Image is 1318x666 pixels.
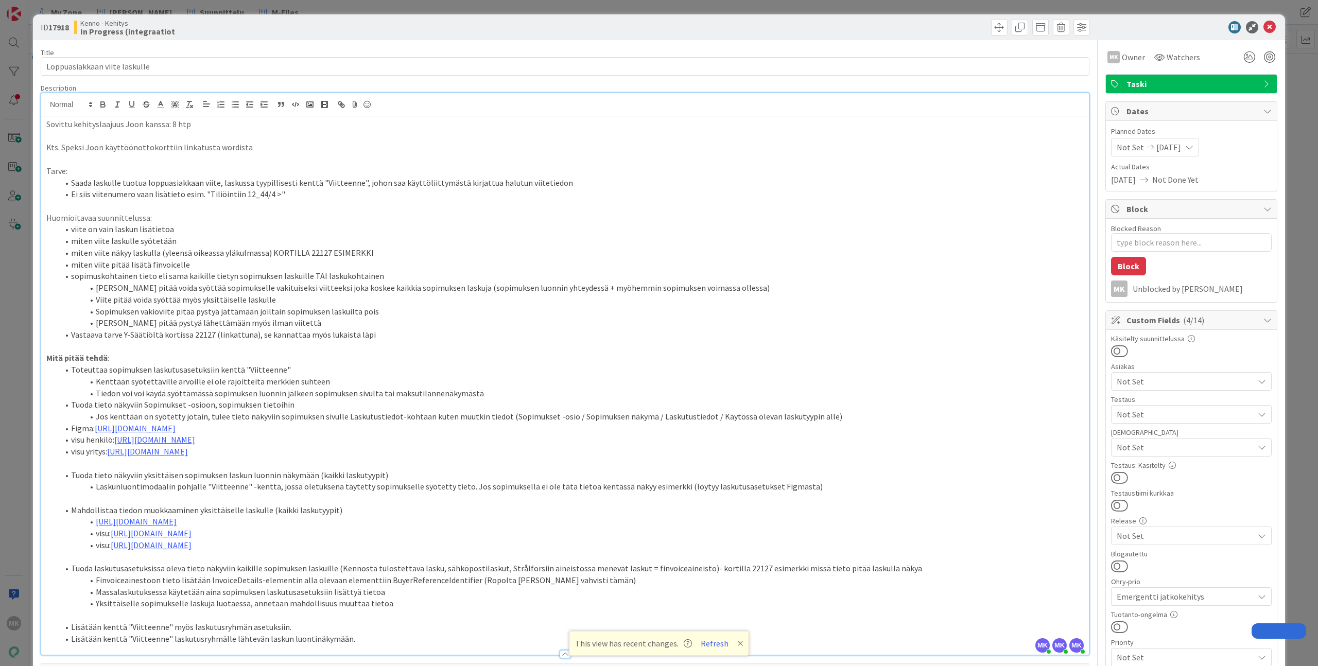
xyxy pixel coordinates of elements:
li: miten viite laskulle syötetään [59,235,1084,247]
span: Kenno - Kehitys [80,19,175,27]
li: Tuoda laskutusasetuksissa oleva tieto näkyviin kaikille sopimuksen laskuille (Kennosta tulostetta... [59,563,1084,574]
span: Not Set [1117,408,1254,420]
button: Block [1111,257,1146,275]
div: MK [1111,281,1128,297]
span: Not Done Yet [1152,173,1199,186]
span: Not Set [1117,141,1144,153]
p: : [46,352,1084,364]
p: Kts. Speksi Joon käyttöönottokorttiin linkatusta wordista [46,142,1084,153]
span: ( 4/14 ) [1183,315,1204,325]
li: Figma: [59,423,1084,434]
span: Taski [1126,78,1258,90]
li: miten viite pitää lisätä finvoicelle [59,259,1084,271]
b: In Progress (integraatiot [80,27,175,36]
div: Käsitelty suunnittelussa [1111,335,1272,342]
label: Title [41,48,54,57]
li: visu: [59,539,1084,551]
div: Priority [1111,639,1272,646]
li: Massalaskutuksessa käytetään aina sopimuksen laskutusasetuksiin lisättyä tietoa [59,586,1084,598]
li: Viite pitää voida syöttää myös yksittäiselle laskulle [59,294,1084,306]
li: Ei siis viitenumero vaan lisätieto esim. "Tiliöintiin 12_44/4 >" [59,188,1084,200]
span: Not Set [1117,441,1254,453]
b: 17918 [48,22,69,32]
li: Laskunluontimodaalin pohjalle "Viitteenne" -kenttä, jossa oletuksena täytetty sopimukselle syötet... [59,481,1084,493]
span: Not Set [1117,530,1254,542]
input: type card name here... [41,57,1089,76]
span: Actual Dates [1111,162,1272,172]
span: Dates [1126,105,1258,117]
span: Emergentti jatkokehitys [1117,589,1248,604]
a: [URL][DOMAIN_NAME] [111,528,192,538]
li: miten viite näkyy laskulla (yleensä oikeassa yläkulmassa) KORTILLA 22127 ESIMERKKI [59,247,1084,259]
span: Custom Fields [1126,314,1258,326]
li: [PERSON_NAME] pitää pystyä lähettämään myös ilman viitettä [59,317,1084,329]
li: visu yritys: [59,446,1084,458]
strong: Mitä pitää tehdä [46,353,108,363]
div: Tuotanto-ongelma [1111,611,1272,618]
div: Ohry-prio [1111,578,1272,585]
div: Release [1111,517,1272,524]
li: Saada laskulle tuotua loppuasiakkaan viite, laskussa tyypillisesti kenttä "Viitteenne", johon saa... [59,177,1084,189]
li: visu henkilö: [59,434,1084,446]
label: Blocked Reason [1111,224,1161,233]
li: Vastaava tarve Y-Säätiöltä kortissa 22127 (linkattuna), se kannattaa myös lukaista läpi [59,329,1084,341]
button: Refresh [697,637,732,650]
span: MK [1052,638,1067,653]
div: [DEMOGRAPHIC_DATA] [1111,429,1272,436]
li: Toteuttaa sopimuksen laskutusasetuksiin kenttä "Viitteenne" [59,364,1084,376]
p: Huomioitavaa suunnittelussa: [46,212,1084,224]
li: Tuoda tieto näkyviin yksittäisen sopimuksen laskun luonnin näkymään (kaikki laskutyypit) [59,469,1084,481]
div: Testaus: Käsitelty [1111,462,1272,469]
li: Yksittäiselle sopimukselle laskuja luotaessa, annetaan mahdollisuus muuttaa tietoa [59,598,1084,609]
div: Asiakas [1111,363,1272,370]
span: MK [1069,638,1084,653]
p: Sovittu kehityslaajuus Joon kanssa: 8 htp [46,118,1084,130]
li: sopimuskohtainen tieto eli sama kaikille tietyn sopimuksen laskuille TAI laskukohtainen [59,270,1084,282]
li: [PERSON_NAME] pitää voida syöttää sopimukselle vakituiseksi viitteeksi joka koskee kaikkia sopimu... [59,282,1084,294]
p: Tarve: [46,165,1084,177]
li: visu: [59,528,1084,539]
li: Lisätään kenttä "Viitteenne" myös laskutusryhmän asetuksiin. [59,621,1084,633]
a: [URL][DOMAIN_NAME] [114,434,195,445]
li: Kenttään syötettäville arvoille ei ole rajoitteita merkkien suhteen [59,376,1084,388]
li: Sopimuksen vakioviite pitää pystyä jättämään joiltain sopimuksen laskuilta pois [59,306,1084,318]
span: Not Set [1117,375,1254,388]
div: Blogautettu [1111,550,1272,557]
span: ID [41,21,69,33]
span: [DATE] [1111,173,1136,186]
span: Planned Dates [1111,126,1272,137]
li: Lisätään kenttä "Viitteenne" laskutusryhmälle lähtevän laskun luontinäkymään. [59,633,1084,645]
li: Tuoda tieto näkyviin Sopimukset -osioon, sopimuksen tietoihin [59,399,1084,411]
a: [URL][DOMAIN_NAME] [95,423,176,433]
li: Finvoiceainestoon tieto lisätään InvoiceDetails-elementin alla olevaan elementtiin BuyerReference... [59,574,1084,586]
span: Block [1126,203,1258,215]
span: This view has recent changes. [575,637,692,650]
span: MK [1035,638,1050,653]
div: Testaustiimi kurkkaa [1111,489,1272,497]
span: Not Set [1117,650,1248,664]
a: [URL][DOMAIN_NAME] [111,540,192,550]
a: [URL][DOMAIN_NAME] [107,446,188,457]
li: viite on vain laskun lisätietoa [59,223,1084,235]
div: MK [1107,51,1120,63]
span: Owner [1122,51,1145,63]
li: Jos kenttään on syötetty jotain, tulee tieto näkyviin sopimuksen sivulle Laskutustiedot-kohtaan k... [59,411,1084,423]
li: Tiedon voi voi käydä syöttämässä sopimuksen luonnin jälkeen sopimuksen sivulta tai maksutilannenä... [59,388,1084,399]
li: Mahdollistaa tiedon muokkaaminen yksittäiselle laskulle (kaikki laskutyypit) [59,504,1084,516]
span: Description [41,83,76,93]
span: Watchers [1167,51,1200,63]
span: [DATE] [1156,141,1181,153]
div: Unblocked by [PERSON_NAME] [1133,284,1272,293]
a: [URL][DOMAIN_NAME] [96,516,177,527]
div: Testaus [1111,396,1272,403]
